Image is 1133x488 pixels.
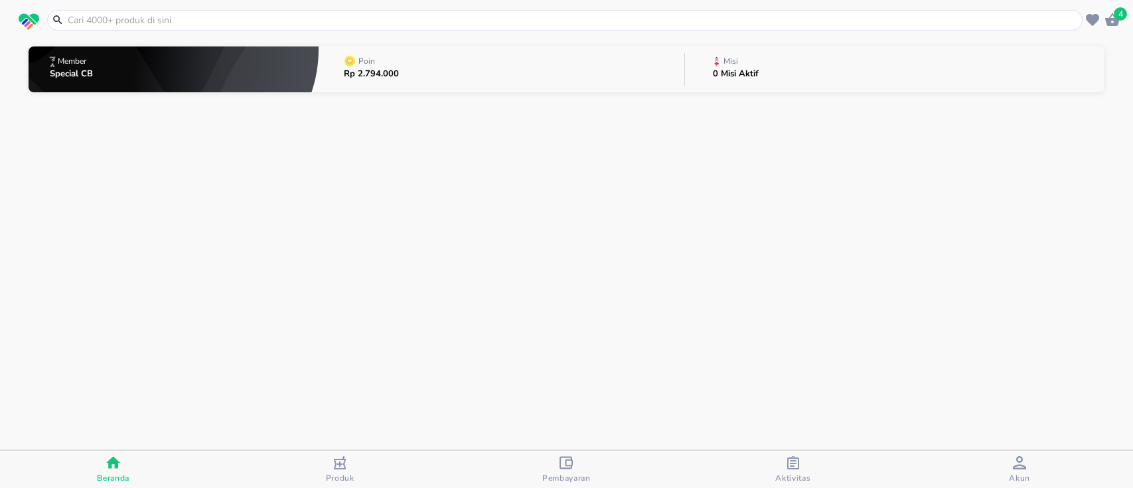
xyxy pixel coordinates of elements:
[685,43,1104,96] button: Misi0 Misi Aktif
[226,451,453,488] button: Produk
[713,70,759,78] p: 0 Misi Aktif
[907,451,1133,488] button: Akun
[326,473,354,483] span: Produk
[680,451,906,488] button: Aktivitas
[344,70,399,78] p: Rp 2.794.000
[358,57,375,65] p: Poin
[66,13,1079,27] input: Cari 4000+ produk di sini
[775,473,810,483] span: Aktivitas
[97,473,129,483] span: Beranda
[453,451,680,488] button: Pembayaran
[50,70,93,78] p: Special CB
[1114,7,1127,21] span: 4
[1009,473,1030,483] span: Akun
[1102,10,1122,30] button: 4
[19,13,39,31] img: logo_swiperx_s.bd005f3b.svg
[29,43,319,96] button: MemberSpecial CB
[58,57,86,65] p: Member
[542,473,591,483] span: Pembayaran
[723,57,738,65] p: Misi
[319,43,684,96] button: PoinRp 2.794.000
